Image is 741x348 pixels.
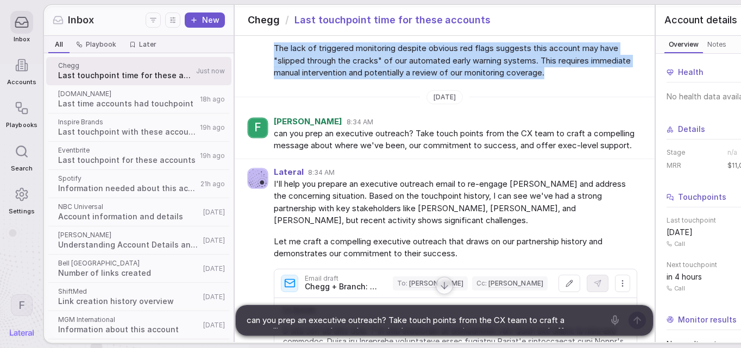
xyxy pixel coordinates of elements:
span: [PERSON_NAME] [488,279,543,288]
span: n/a [727,148,737,157]
span: [DATE] [203,264,225,273]
span: F [254,121,261,135]
a: MGM InternationalInformation about this account[DATE] [46,311,231,339]
span: in 4 hours [667,271,702,282]
span: [DATE] [434,93,456,102]
span: [DATE] [667,227,693,238]
a: CheggLast touchpoint time for these accountsJust now [46,57,231,85]
img: Agent avatar [248,168,268,188]
span: [DATE] [203,208,225,217]
span: Let me craft a compelling executive outreach that draws on our partnership history and demonstrat... [274,236,637,260]
span: NBC Universal [58,203,200,211]
span: Last touchpoint for these accounts [58,155,197,166]
span: 21h ago [200,180,225,188]
a: ShiftMedLink creation history overview[DATE] [46,283,231,311]
span: Account details [664,13,737,27]
span: Last touchpoint time for these accounts [294,13,491,27]
span: Playbook [86,40,116,49]
span: Chegg + Branch: Quick check-in on our path forward [305,282,381,292]
span: Details [678,124,705,135]
span: Email draft [305,275,381,282]
span: Spotify [58,174,197,183]
span: can you prep an executive outreach? Take touch points from the CX team to craft a compelling mess... [274,128,637,152]
span: Inbox [14,36,30,43]
span: Call [674,240,685,248]
span: Eventbrite [58,146,197,155]
span: Search [11,165,33,172]
span: Notes [705,39,729,50]
span: / [285,13,289,27]
span: Later [139,40,156,49]
span: Information about this account [58,324,200,335]
dt: MRR [667,161,721,170]
span: Link creation history overview [58,296,200,307]
span: 8:34 AM [347,118,373,126]
span: MGM International [58,315,200,324]
span: [PERSON_NAME] [409,279,463,288]
span: Call [674,284,685,292]
span: 18h ago [200,95,225,104]
dt: Stage [667,148,721,157]
span: To : [397,279,407,287]
span: Inbox [68,13,94,27]
span: Chegg [248,13,280,27]
a: NBC UniversalAccount information and details[DATE] [46,198,231,226]
span: Cc : [476,279,487,287]
span: Chegg [58,61,193,70]
span: Playbooks [6,122,37,129]
span: Last touchpoint with these accounts [58,126,197,137]
span: [DATE] [203,321,225,330]
span: F [18,298,25,312]
a: Inspire BrandsLast touchpoint with these accounts19h ago [46,113,231,142]
span: The lack of triggered monitoring despite obvious red flags suggests this account may have "slippe... [274,42,637,79]
span: Settings [9,208,34,215]
span: Understanding Account Details and Requirements [58,239,200,250]
button: New thread [185,12,225,28]
span: [PERSON_NAME] [58,231,200,239]
span: Accounts [7,79,36,86]
span: Just now [196,67,225,75]
span: Touchpoints [678,192,726,203]
span: [DATE] [203,293,225,301]
a: Settings [6,178,37,220]
span: 8:34 AM [308,168,335,177]
span: Information needed about this account [58,183,197,194]
a: EventbriteLast touchpoint for these accounts19h ago [46,142,231,170]
span: Account information and details [58,211,200,222]
button: Filters [146,12,161,28]
span: [DATE] [203,236,225,245]
img: Lateral [10,330,34,336]
span: [DOMAIN_NAME] [58,90,197,98]
a: Accounts [6,48,37,91]
span: Lateral [274,168,304,177]
a: Inbox [6,5,37,48]
a: [PERSON_NAME]Understanding Account Details and Requirements[DATE] [46,226,231,255]
a: Playbooks [6,91,37,134]
span: Monitor results [678,314,737,325]
span: ShiftMed [58,287,200,296]
span: 19h ago [200,123,225,132]
a: [DOMAIN_NAME]Last time accounts had touchpoint18h ago [46,85,231,113]
button: Display settings [165,12,180,28]
span: All [55,40,63,49]
span: Last time accounts had touchpoint [58,98,197,109]
a: SpotifyInformation needed about this account21h ago [46,170,231,198]
span: Number of links created [58,268,200,279]
span: Last touchpoint time for these accounts [58,70,193,81]
span: Health [678,67,704,78]
span: Bell [GEOGRAPHIC_DATA] [58,259,200,268]
span: Overview [667,39,701,50]
span: [PERSON_NAME] [274,117,342,126]
a: Bell [GEOGRAPHIC_DATA]Number of links created[DATE] [46,255,231,283]
span: 19h ago [200,151,225,160]
span: I'll help you prepare an executive outreach email to re-engage [PERSON_NAME] and address the conc... [274,178,637,227]
span: Inspire Brands [58,118,197,126]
